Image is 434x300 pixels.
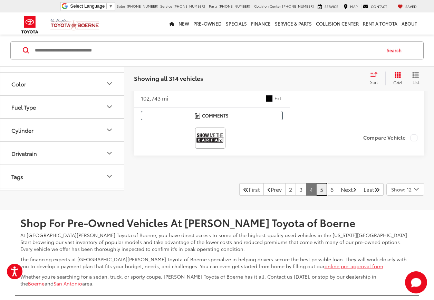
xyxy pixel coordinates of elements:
button: DrivetrainDrivetrain [0,142,125,165]
span: [PHONE_NUMBER] [173,3,205,9]
input: Search by Make, Model, or Keyword [34,42,380,59]
span: Sort [370,79,378,85]
span: [PHONE_NUMBER] [282,3,314,9]
img: View CARFAX report [196,129,224,147]
a: Rent a Toyota [361,12,399,35]
i: Next Page [353,187,356,192]
button: CylinderCylinder [0,119,125,141]
label: Compare Vehicle [363,134,417,141]
a: San Antonio [54,280,82,287]
a: Boerne [28,280,45,287]
span: Ultimate Black Metallic [266,95,273,102]
span: Ext. [274,95,283,102]
svg: Start Chat [405,271,427,293]
button: Fuel TypeFuel Type [0,96,125,118]
button: Search [380,42,412,59]
a: New [176,12,191,35]
span: Grid [393,79,402,85]
span: ​ [106,3,107,9]
button: ColorColor [0,73,125,95]
span: List [412,79,419,85]
a: Home [167,12,176,35]
div: Drivetrain [11,150,37,157]
a: My Saved Vehicles [396,4,418,9]
span: Showing all 314 vehicles [134,74,203,82]
a: Previous PagePrev [263,183,286,196]
div: Tags [11,173,23,180]
h2: Shop For Pre-Owned Vehicles At [PERSON_NAME] Toyota of Boerne [20,217,414,228]
a: Collision Center [314,12,361,35]
a: First PageFirst [239,183,264,196]
span: Comments [202,112,229,119]
a: Service & Parts: Opens in a new tab [273,12,314,35]
i: First Page [243,187,249,192]
button: Comments [141,111,283,120]
a: LastLast Page [360,183,384,196]
p: At [GEOGRAPHIC_DATA][PERSON_NAME] Toyota of Boerne, you have direct access to some of the highest... [20,232,414,252]
div: Fuel Type [105,103,114,111]
span: Saved [405,4,417,9]
div: Cylinder [105,126,114,134]
a: 3 [296,183,306,196]
div: Color [11,81,26,87]
div: Tags [105,172,114,180]
div: 102,743 mi [141,94,168,102]
a: Pre-Owned [191,12,224,35]
button: Grid View [385,72,407,85]
p: Whether you’re searching for a sedan, truck, or sporty coupe, [PERSON_NAME] Toyota of Boerne has ... [20,273,414,287]
i: Last Page [374,187,380,192]
a: Map [342,4,359,9]
a: Finance [249,12,273,35]
a: 2 [285,183,296,196]
a: NextNext Page [337,183,360,196]
span: Contact [371,4,387,9]
img: Vic Vaughan Toyota of Boerne [50,19,99,31]
span: [PHONE_NUMBER] [127,3,158,9]
div: Drivetrain [105,149,114,157]
span: ▼ [108,3,113,9]
a: 6 [327,183,337,196]
button: TagsTags [0,165,125,188]
span: Select Language [70,3,105,9]
span: Parts [209,3,218,9]
span: [PHONE_NUMBER] [219,3,250,9]
span: Collision Center [254,3,281,9]
p: The financing experts at [GEOGRAPHIC_DATA][PERSON_NAME] Toyota of Boerne specialize in helping dr... [20,256,414,270]
button: Vehicle Condition [0,188,125,211]
a: Specials [224,12,249,35]
a: 4 [306,183,317,196]
span: Service [160,3,172,9]
button: Select number of vehicles per page [386,183,424,196]
img: Toyota [17,13,43,36]
a: Service [316,4,340,9]
a: Contact [361,4,389,9]
a: 5 [316,183,327,196]
div: Cylinder [11,127,33,133]
div: Color [105,79,114,88]
span: Sales [117,3,126,9]
span: Map [350,4,358,9]
span: Service [325,4,338,9]
span: Show: 12 [391,186,412,193]
a: Select Language​ [70,3,113,9]
img: Comments [195,113,200,119]
a: About [399,12,419,35]
button: List View [407,72,424,85]
div: Fuel Type [11,104,36,110]
button: Toggle Chat Window [405,271,427,293]
button: Select sort value [367,72,385,85]
i: Previous Page [267,187,271,192]
a: online pre-approval form [325,263,383,270]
